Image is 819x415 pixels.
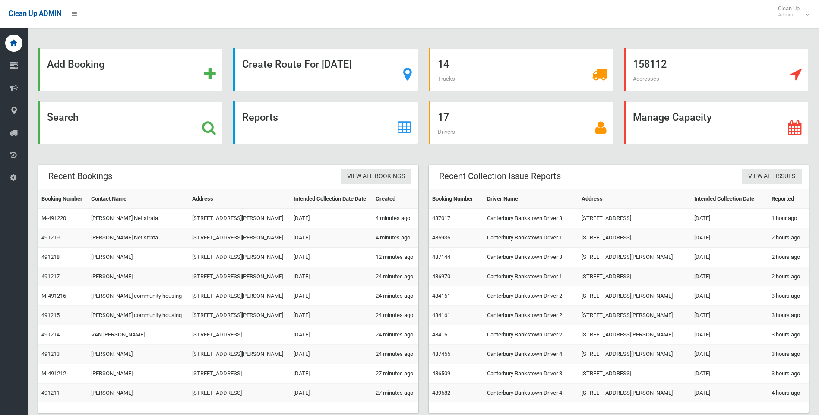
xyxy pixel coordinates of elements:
strong: 17 [438,111,449,123]
td: [DATE] [691,267,768,286]
td: 3 hours ago [768,364,809,384]
td: [DATE] [290,345,372,364]
td: 3 hours ago [768,345,809,364]
a: 486970 [432,273,450,280]
th: Reported [768,189,809,209]
span: Clean Up ADMIN [9,9,61,18]
td: [STREET_ADDRESS][PERSON_NAME] [189,306,290,325]
th: Created [372,189,418,209]
th: Booking Number [38,189,88,209]
td: [STREET_ADDRESS] [189,384,290,403]
a: 17 Drivers [429,101,613,144]
td: [PERSON_NAME] community housing [88,286,189,306]
strong: Create Route For [DATE] [242,58,351,70]
a: View All Issues [742,169,802,185]
td: [DATE] [691,209,768,228]
a: 491219 [41,234,60,241]
th: Address [578,189,691,209]
td: [STREET_ADDRESS][PERSON_NAME] [189,209,290,228]
span: Trucks [438,75,455,82]
a: 487144 [432,254,450,260]
a: Reports [233,101,418,144]
td: [PERSON_NAME] Net strata [88,209,189,228]
td: [DATE] [290,267,372,286]
td: [DATE] [290,384,372,403]
a: 491218 [41,254,60,260]
td: VAN [PERSON_NAME] [88,325,189,345]
a: 491211 [41,390,60,396]
td: Canterbury Bankstown Driver 2 [484,325,578,345]
a: M-491220 [41,215,66,221]
td: [DATE] [691,325,768,345]
td: [STREET_ADDRESS] [578,267,691,286]
td: 2 hours ago [768,267,809,286]
strong: Search [47,111,79,123]
td: [DATE] [691,384,768,403]
td: Canterbury Bankstown Driver 1 [484,267,578,286]
th: Booking Number [429,189,484,209]
td: [DATE] [290,364,372,384]
strong: 14 [438,58,449,70]
td: 4 minutes ago [372,209,418,228]
a: 158112 Addresses [624,48,809,91]
td: [PERSON_NAME] Net strata [88,228,189,248]
td: 3 hours ago [768,286,809,306]
th: Contact Name [88,189,189,209]
a: 14 Trucks [429,48,613,91]
td: 24 minutes ago [372,267,418,286]
th: Intended Collection Date [691,189,768,209]
td: [STREET_ADDRESS][PERSON_NAME] [578,325,691,345]
td: 1 hour ago [768,209,809,228]
td: 27 minutes ago [372,364,418,384]
a: 491214 [41,331,60,338]
td: [STREET_ADDRESS][PERSON_NAME] [578,306,691,325]
td: [DATE] [691,345,768,364]
a: Manage Capacity [624,101,809,144]
td: 3 hours ago [768,325,809,345]
td: [STREET_ADDRESS] [189,364,290,384]
th: Address [189,189,290,209]
a: M-491212 [41,370,66,377]
th: Driver Name [484,189,578,209]
td: [PERSON_NAME] [88,345,189,364]
a: 491215 [41,312,60,318]
td: 12 minutes ago [372,248,418,267]
span: Clean Up [774,5,808,18]
td: [PERSON_NAME] [88,267,189,286]
td: 2 hours ago [768,228,809,248]
td: 24 minutes ago [372,286,418,306]
a: Create Route For [DATE] [233,48,418,91]
td: [STREET_ADDRESS][PERSON_NAME] [189,267,290,286]
td: [STREET_ADDRESS][PERSON_NAME] [578,384,691,403]
a: 486936 [432,234,450,241]
th: Intended Collection Date Date [290,189,372,209]
span: Addresses [633,75,659,82]
td: Canterbury Bankstown Driver 2 [484,286,578,306]
a: 484161 [432,312,450,318]
a: 489582 [432,390,450,396]
header: Recent Collection Issue Reports [429,168,571,185]
td: 24 minutes ago [372,306,418,325]
a: 487017 [432,215,450,221]
td: [PERSON_NAME] [88,364,189,384]
td: [STREET_ADDRESS][PERSON_NAME] [189,248,290,267]
td: Canterbury Bankstown Driver 3 [484,209,578,228]
td: [STREET_ADDRESS] [578,228,691,248]
td: [DATE] [691,306,768,325]
td: Canterbury Bankstown Driver 3 [484,364,578,384]
td: 3 hours ago [768,306,809,325]
td: [DATE] [691,286,768,306]
td: 27 minutes ago [372,384,418,403]
td: [STREET_ADDRESS] [578,209,691,228]
td: [STREET_ADDRESS][PERSON_NAME] [189,286,290,306]
td: [DATE] [290,248,372,267]
td: [PERSON_NAME] [88,248,189,267]
a: 484161 [432,292,450,299]
a: M-491216 [41,292,66,299]
td: [PERSON_NAME] [88,384,189,403]
td: [STREET_ADDRESS][PERSON_NAME] [578,286,691,306]
td: 2 hours ago [768,248,809,267]
td: [DATE] [691,364,768,384]
td: 24 minutes ago [372,325,418,345]
td: Canterbury Bankstown Driver 3 [484,248,578,267]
